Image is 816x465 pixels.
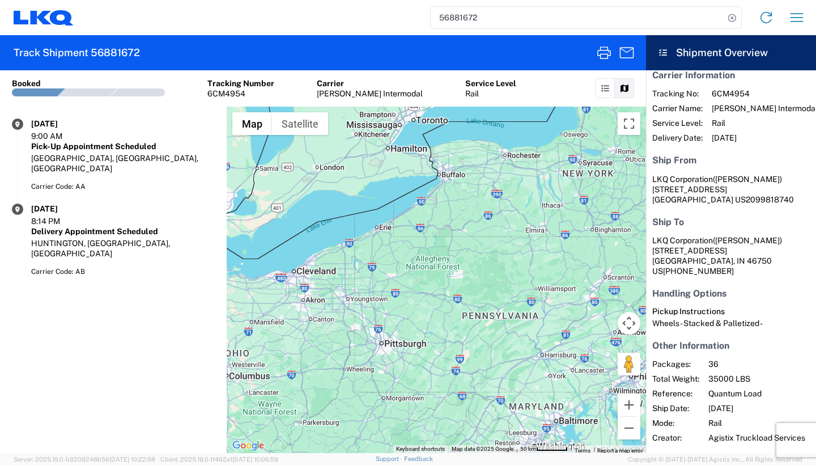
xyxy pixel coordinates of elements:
[652,217,798,227] h5: Ship To
[652,418,699,428] span: Mode:
[575,447,590,454] a: Terms
[652,185,727,194] span: [STREET_ADDRESS]
[652,374,699,384] span: Total Weight:
[229,438,267,453] a: Open this area in Google Maps (opens a new window)
[232,456,278,463] span: [DATE] 10:06:59
[618,394,640,416] button: Zoom in
[713,236,782,245] span: ([PERSON_NAME])
[652,288,798,299] h5: Handling Options
[31,204,88,214] div: [DATE]
[31,226,215,236] div: Delivery Appointment Scheduled
[597,447,643,454] a: Report a map error
[452,446,513,452] span: Map data ©2025 Google
[652,340,798,351] h5: Other Information
[708,433,805,443] span: Agistix Truckload Services
[652,118,703,128] span: Service Level:
[14,456,155,463] span: Server: 2025.19.0-b9208248b56
[465,88,516,99] div: Rail
[618,353,640,375] button: Drag Pegman onto the map to open Street View
[31,119,88,129] div: [DATE]
[31,181,215,192] div: Carrier Code: AA
[708,418,805,428] span: Rail
[232,112,272,135] button: Show street map
[652,70,798,81] h5: Carrier Information
[708,403,805,413] span: [DATE]
[652,103,703,113] span: Carrier Name:
[517,445,571,453] button: Map Scale: 50 km per 52 pixels
[31,216,88,226] div: 8:14 PM
[708,359,805,369] span: 36
[160,456,278,463] span: Client: 2025.19.0-1f462a1
[652,133,703,143] span: Delivery Date:
[652,88,703,99] span: Tracking No:
[520,446,536,452] span: 50 km
[317,88,423,99] div: [PERSON_NAME] Intermodal
[652,388,699,399] span: Reference:
[207,78,274,88] div: Tracking Number
[317,78,423,88] div: Carrier
[31,153,215,174] div: [GEOGRAPHIC_DATA], [GEOGRAPHIC_DATA], [GEOGRAPHIC_DATA]
[652,236,782,255] span: LKQ Corporation [STREET_ADDRESS]
[663,267,734,276] span: [PHONE_NUMBER]
[618,417,640,439] button: Zoom out
[708,374,805,384] span: 35000 LBS
[746,195,794,204] span: 2099818740
[652,359,699,369] span: Packages:
[31,238,215,259] div: HUNTINGTON, [GEOGRAPHIC_DATA], [GEOGRAPHIC_DATA]
[708,388,805,399] span: Quantum Load
[31,267,215,277] div: Carrier Code: AB
[12,78,41,88] div: Booked
[618,312,640,335] button: Map camera controls
[31,131,88,141] div: 9:00 AM
[652,318,798,328] div: Wheels - Stacked & Palletized -
[376,455,404,462] a: Support
[652,175,713,184] span: LKQ Corporation
[652,235,798,276] address: [GEOGRAPHIC_DATA], IN 46750 US
[652,433,699,443] span: Creator:
[272,112,328,135] button: Show satellite imagery
[652,307,798,316] h6: Pickup Instructions
[431,7,724,28] input: Shipment, tracking or reference number
[404,455,433,462] a: Feedback
[465,78,516,88] div: Service Level
[713,175,782,184] span: ([PERSON_NAME])
[652,155,798,166] h5: Ship From
[396,445,445,453] button: Keyboard shortcuts
[229,438,267,453] img: Google
[628,454,802,464] span: Copyright © [DATE]-[DATE] Agistix Inc., All Rights Reserved
[14,46,140,60] h2: Track Shipment 56881672
[31,141,215,151] div: Pick-Up Appointment Scheduled
[618,112,640,135] button: Toggle fullscreen view
[652,403,699,413] span: Ship Date:
[646,35,816,70] header: Shipment Overview
[207,88,274,99] div: 6CM4954
[109,456,155,463] span: [DATE] 10:22:58
[652,174,798,205] address: [GEOGRAPHIC_DATA] US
